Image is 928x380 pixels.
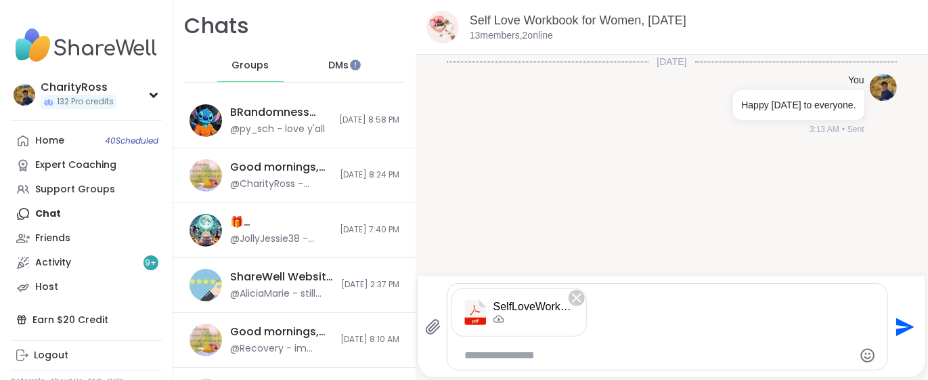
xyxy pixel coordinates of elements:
div: @AliciaMarie - still have not gotten my cookie emojis [230,287,333,301]
div: Support Groups [35,183,115,196]
span: Sent [847,123,864,135]
a: Self Love Workbook for Women, [DATE] [470,14,686,27]
a: Expert Coaching [11,153,162,177]
h4: You [848,74,864,87]
div: @Recovery - im going to go, thanks. not up to the stretches [DATE]. [230,342,332,356]
img: ShareWell Nav Logo [11,22,162,69]
div: 🎁 [PERSON_NAME]’s Spooktacular Birthday Party 🎃 , [DATE] [230,215,332,230]
div: Logout [34,349,68,362]
img: Self Love Workbook for Women, Oct 13 [426,11,459,43]
img: 🎁 Lynette’s Spooktacular Birthday Party 🎃 , Oct 11 [190,214,222,247]
div: Good mornings, Goals and Gratitude's , [DATE] [230,160,332,175]
img: Good mornings, Goal and Gratitude's , Oct 12 [190,324,222,356]
span: [DATE] 2:37 PM [341,279,399,291]
span: 9 + [146,257,157,269]
img: https://sharewell-space-live.sfo3.digitaloceanspaces.com/user-generated/d0fef3f8-78cb-4349-b608-1... [870,74,897,101]
p: Happy [DATE] to everyone. [741,98,856,112]
span: • [842,123,845,135]
span: [DATE] 8:10 AM [340,334,399,345]
a: Friends [11,226,162,251]
p: 13 members, 2 online [470,29,553,43]
div: Home [35,134,64,148]
a: aria/Download attachment [493,314,504,324]
div: ShareWell Website Feedback Session, [DATE] [230,270,333,284]
a: Support Groups [11,177,162,202]
img: BRandomness last call, Oct 12 [190,104,222,137]
a: Host [11,275,162,299]
div: Earn $20 Credit [11,308,162,332]
span: 3:13 AM [810,123,839,135]
a: Home40Scheduled [11,129,162,153]
div: BRandomness last call, [DATE] [230,105,331,120]
div: CharityRoss [41,80,116,95]
div: Host [35,280,58,294]
span: 132 Pro credits [57,96,114,108]
img: CharityRoss [14,84,35,106]
a: Logout [11,343,162,368]
button: Send [888,312,919,342]
span: DMs [328,59,349,72]
div: @py_sch - love y'all [230,123,325,136]
button: Remove attachment [569,290,585,306]
span: [DATE] 8:24 PM [340,169,399,181]
a: Activity9+ [11,251,162,275]
span: [DATE] 7:40 PM [340,224,399,236]
span: [DATE] [648,55,694,68]
img: ShareWell Website Feedback Session, Oct 15 [190,269,222,301]
div: Expert Coaching [35,159,116,172]
div: SelfLoveWorkbook--1- (1).pdf [493,300,575,314]
iframe: Spotlight [350,60,361,70]
textarea: Type your message [464,349,847,362]
span: Groups [231,59,269,72]
div: Activity [35,256,71,270]
h1: Chats [184,11,249,41]
button: Emoji picker [860,347,876,364]
span: 40 Scheduled [105,135,158,146]
div: @CharityRoss - Journal prompt: What is something your looking forward to this week? [230,177,332,191]
img: Good mornings, Goals and Gratitude's , Oct 13 [190,159,222,192]
span: [DATE] 8:58 PM [339,114,399,126]
div: Friends [35,232,70,245]
div: Good mornings, Goal and Gratitude's , [DATE] [230,324,332,339]
div: @JollyJessie38 - [DOMAIN_NAME][URL] , this is the correct link [230,232,332,246]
